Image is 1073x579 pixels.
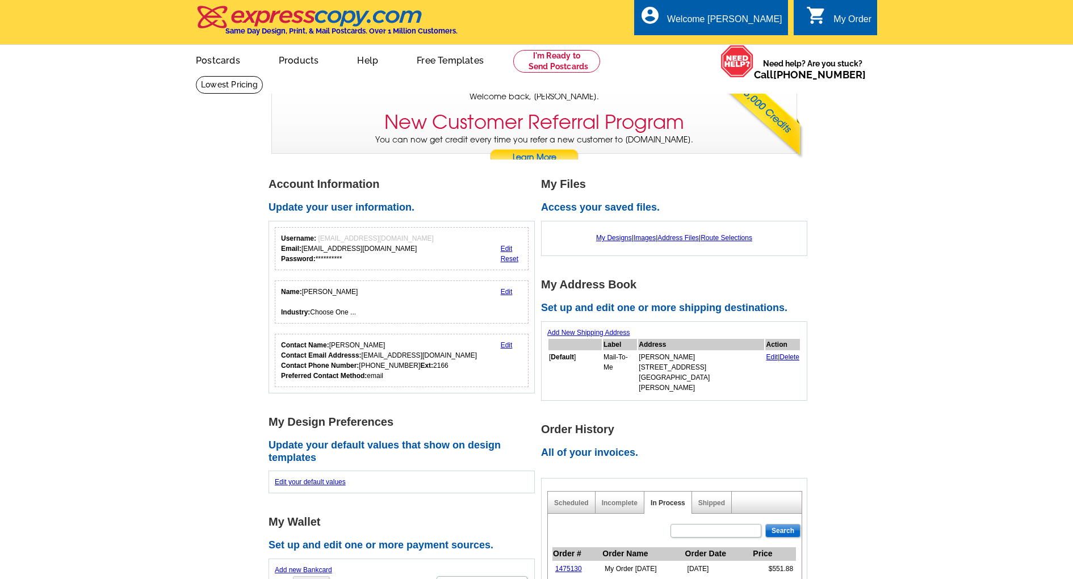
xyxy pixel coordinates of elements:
[640,5,660,26] i: account_circle
[281,255,316,263] strong: Password:
[602,561,684,577] td: My Order [DATE]
[501,341,513,349] a: Edit
[275,280,529,324] div: Your personal details.
[685,547,753,561] th: Order Date
[541,302,814,314] h2: Set up and edit one or more shipping destinations.
[752,561,796,577] td: $551.88
[667,14,782,30] div: Welcome [PERSON_NAME]
[470,91,599,103] span: Welcome back, [PERSON_NAME].
[541,279,814,291] h1: My Address Book
[602,499,638,507] a: Incomplete
[541,447,814,459] h2: All of your invoices.
[552,547,602,561] th: Order #
[281,351,362,359] strong: Contact Email Addresss:
[634,234,656,242] a: Images
[281,288,302,296] strong: Name:
[773,69,866,81] a: [PHONE_NUMBER]
[281,245,301,253] strong: Email:
[178,46,258,73] a: Postcards
[603,351,637,393] td: Mail-To-Me
[548,351,602,393] td: [ ]
[765,524,800,538] input: Search
[269,539,541,552] h2: Set up and edit one or more payment sources.
[602,547,684,561] th: Order Name
[281,340,477,381] div: [PERSON_NAME] [EMAIL_ADDRESS][DOMAIN_NAME] [PHONE_NUMBER] 2166 email
[698,499,725,507] a: Shipped
[269,416,541,428] h1: My Design Preferences
[384,111,684,134] h3: New Customer Referral Program
[596,234,632,242] a: My Designs
[754,69,866,81] span: Call
[269,516,541,528] h1: My Wallet
[603,339,637,350] th: Label
[554,499,589,507] a: Scheduled
[754,58,871,81] span: Need help? Are you stuck?
[551,353,574,361] b: Default
[269,202,541,214] h2: Update your user information.
[489,149,579,166] a: Learn More
[720,45,754,78] img: help
[651,499,685,507] a: In Process
[541,178,814,190] h1: My Files
[399,46,502,73] a: Free Templates
[318,234,433,242] span: [EMAIL_ADDRESS][DOMAIN_NAME]
[281,234,316,242] strong: Username:
[281,341,329,349] strong: Contact Name:
[547,329,630,337] a: Add New Shipping Address
[281,372,367,380] strong: Preferred Contact Method:
[766,353,778,361] a: Edit
[269,439,541,464] h2: Update your default values that show on design templates
[541,202,814,214] h2: Access your saved files.
[275,478,346,486] a: Edit your default values
[275,334,529,387] div: Who should we contact regarding order issues?
[501,245,513,253] a: Edit
[281,287,358,317] div: [PERSON_NAME] Choose One ...
[638,339,764,350] th: Address
[657,234,699,242] a: Address Files
[701,234,752,242] a: Route Selections
[501,255,518,263] a: Reset
[225,27,458,35] h4: Same Day Design, Print, & Mail Postcards. Over 1 Million Customers.
[638,351,764,393] td: [PERSON_NAME] [STREET_ADDRESS] [GEOGRAPHIC_DATA][PERSON_NAME]
[281,308,310,316] strong: Industry:
[501,288,513,296] a: Edit
[806,5,827,26] i: shopping_cart
[272,134,797,166] p: You can now get credit every time you refer a new customer to [DOMAIN_NAME].
[765,351,800,393] td: |
[541,423,814,435] h1: Order History
[196,14,458,35] a: Same Day Design, Print, & Mail Postcards. Over 1 Million Customers.
[779,353,799,361] a: Delete
[547,227,801,249] div: | | |
[806,12,871,27] a: shopping_cart My Order
[275,566,332,574] a: Add new Bankcard
[555,565,582,573] a: 1475130
[339,46,396,73] a: Help
[261,46,337,73] a: Products
[420,362,433,370] strong: Ext:
[752,547,796,561] th: Price
[269,178,541,190] h1: Account Information
[275,227,529,270] div: Your login information.
[281,362,359,370] strong: Contact Phone Number:
[685,561,753,577] td: [DATE]
[833,14,871,30] div: My Order
[765,339,800,350] th: Action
